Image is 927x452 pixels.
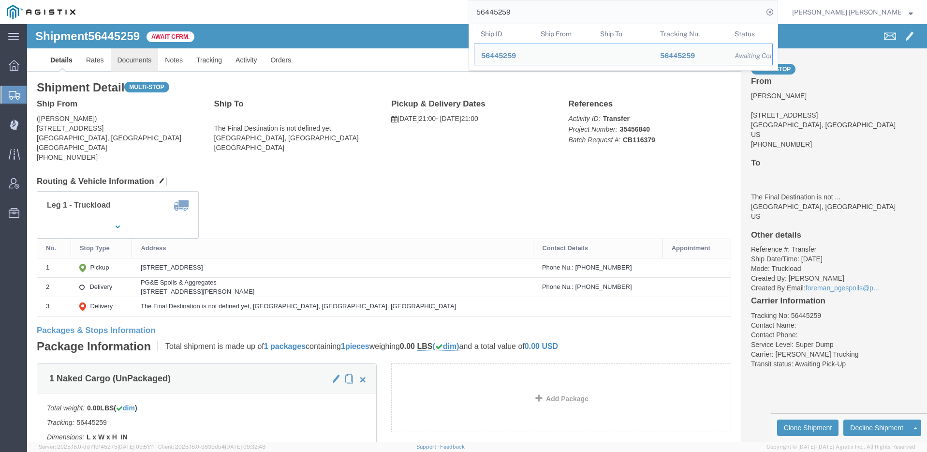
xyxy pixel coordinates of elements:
button: [PERSON_NAME] [PERSON_NAME] [792,6,913,18]
input: Search for shipment number, reference number [469,0,763,24]
th: Ship To [593,24,653,44]
th: Ship From [534,24,594,44]
th: Tracking Nu. [653,24,728,44]
table: Search Results [474,24,778,70]
span: [DATE] 09:51:11 [118,444,154,450]
span: Kayte Bray Dogali [792,7,902,17]
span: Client: 2025.18.0-9839db4 [158,444,265,450]
div: 56445259 [660,51,721,61]
span: Copyright © [DATE]-[DATE] Agistix Inc., All Rights Reserved [766,443,915,451]
a: Support [416,444,441,450]
th: Status [728,24,773,44]
img: logo [7,5,75,19]
a: Feedback [440,444,465,450]
iframe: FS Legacy Container [27,24,927,442]
span: Server: 2025.18.0-dd719145275 [39,444,154,450]
div: Awaiting Confirmation [735,51,765,61]
span: [DATE] 09:32:48 [225,444,265,450]
div: 56445259 [481,51,527,61]
span: 56445259 [481,52,516,60]
span: 56445259 [660,52,695,60]
th: Ship ID [474,24,534,44]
